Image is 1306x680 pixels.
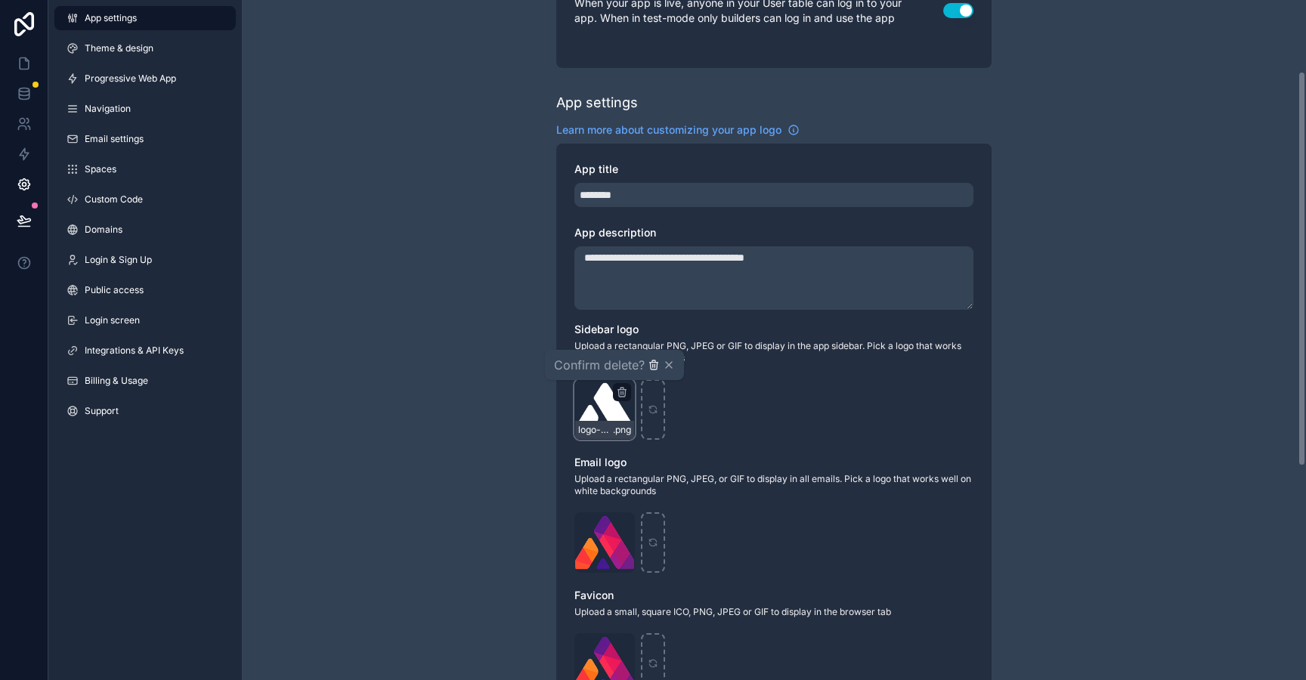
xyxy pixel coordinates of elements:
[54,127,236,151] a: Email settings
[54,97,236,121] a: Navigation
[574,589,614,601] span: Favicon
[574,226,656,239] span: App description
[54,369,236,393] a: Billing & Usage
[54,66,236,91] a: Progressive Web App
[85,73,176,85] span: Progressive Web App
[54,157,236,181] a: Spaces
[574,456,627,468] span: Email logo
[85,42,153,54] span: Theme & design
[54,36,236,60] a: Theme & design
[574,473,973,497] span: Upload a rectangular PNG, JPEG, or GIF to display in all emails. Pick a logo that works well on w...
[54,218,236,242] a: Domains
[54,338,236,363] a: Integrations & API Keys
[574,323,639,335] span: Sidebar logo
[85,375,148,387] span: Billing & Usage
[574,606,973,618] span: Upload a small, square ICO, PNG, JPEG or GIF to display in the browser tab
[85,12,137,24] span: App settings
[85,405,119,417] span: Support
[54,6,236,30] a: App settings
[556,122,800,138] a: Learn more about customizing your app logo
[554,356,645,374] span: Confirm delete?
[85,284,144,296] span: Public access
[54,308,236,332] a: Login screen
[574,162,618,175] span: App title
[578,424,613,436] span: logo-app4
[85,254,152,266] span: Login & Sign Up
[85,103,131,115] span: Navigation
[556,92,638,113] div: App settings
[85,193,143,206] span: Custom Code
[54,248,236,272] a: Login & Sign Up
[85,345,184,357] span: Integrations & API Keys
[613,424,631,436] span: .png
[85,163,116,175] span: Spaces
[54,187,236,212] a: Custom Code
[85,133,144,145] span: Email settings
[85,224,122,236] span: Domains
[54,399,236,423] a: Support
[54,278,236,302] a: Public access
[574,340,973,364] span: Upload a rectangular PNG, JPEG or GIF to display in the app sidebar. Pick a logo that works well ...
[85,314,140,326] span: Login screen
[556,122,781,138] span: Learn more about customizing your app logo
